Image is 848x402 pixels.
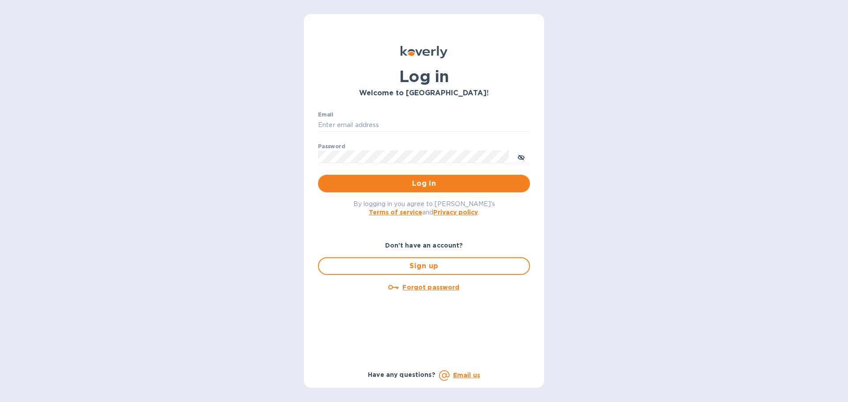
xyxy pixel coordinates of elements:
[368,371,435,378] b: Have any questions?
[318,257,530,275] button: Sign up
[318,112,333,117] label: Email
[385,242,463,249] b: Don't have an account?
[453,372,480,379] a: Email us
[326,261,522,271] span: Sign up
[318,119,530,132] input: Enter email address
[318,89,530,98] h3: Welcome to [GEOGRAPHIC_DATA]!
[353,200,495,216] span: By logging in you agree to [PERSON_NAME]'s and .
[318,144,345,149] label: Password
[369,209,422,216] a: Terms of service
[318,175,530,192] button: Log in
[512,148,530,165] button: toggle password visibility
[318,67,530,86] h1: Log in
[325,178,523,189] span: Log in
[433,209,478,216] a: Privacy policy
[402,284,459,291] u: Forgot password
[401,46,447,58] img: Koverly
